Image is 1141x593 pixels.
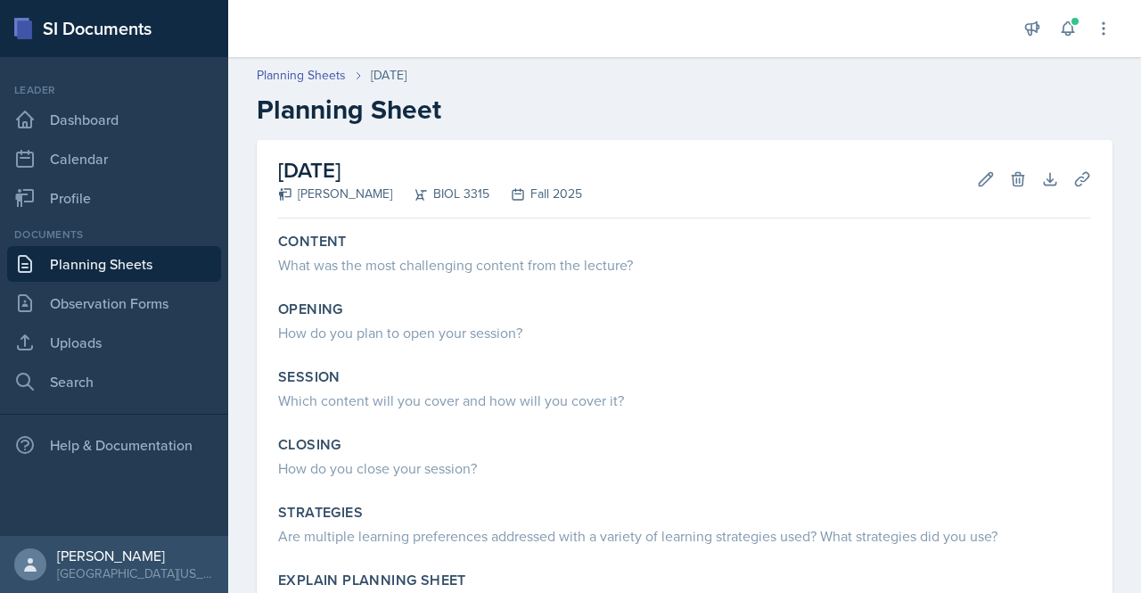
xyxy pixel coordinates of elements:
[7,427,221,463] div: Help & Documentation
[278,254,1091,276] div: What was the most challenging content from the lecture?
[57,564,214,582] div: [GEOGRAPHIC_DATA][US_STATE]
[278,525,1091,547] div: Are multiple learning preferences addressed with a variety of learning strategies used? What stra...
[278,233,347,251] label: Content
[278,436,341,454] label: Closing
[278,368,341,386] label: Session
[7,325,221,360] a: Uploads
[7,82,221,98] div: Leader
[371,66,406,85] div: [DATE]
[7,226,221,243] div: Documents
[278,185,392,203] div: [PERSON_NAME]
[392,185,489,203] div: BIOL 3315
[7,180,221,216] a: Profile
[278,504,363,522] label: Strategies
[278,390,1091,411] div: Which content will you cover and how will you cover it?
[257,94,1112,126] h2: Planning Sheet
[7,285,221,321] a: Observation Forms
[489,185,582,203] div: Fall 2025
[278,572,466,589] label: Explain Planning Sheet
[278,301,343,318] label: Opening
[278,154,582,186] h2: [DATE]
[7,364,221,399] a: Search
[278,457,1091,479] div: How do you close your session?
[57,547,214,564] div: [PERSON_NAME]
[7,141,221,177] a: Calendar
[7,246,221,282] a: Planning Sheets
[278,322,1091,343] div: How do you plan to open your session?
[7,102,221,137] a: Dashboard
[257,66,346,85] a: Planning Sheets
